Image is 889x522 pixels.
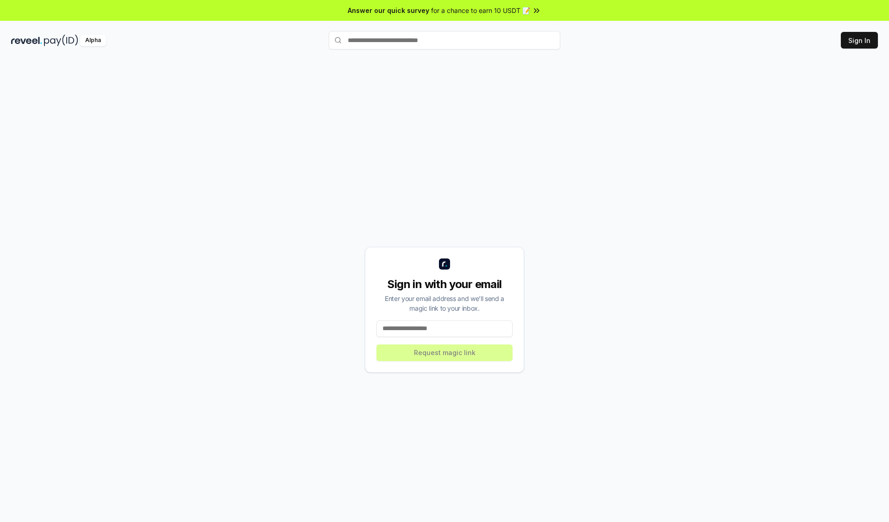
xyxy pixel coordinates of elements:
div: Enter your email address and we’ll send a magic link to your inbox. [376,294,513,313]
div: Alpha [80,35,106,46]
img: reveel_dark [11,35,42,46]
span: for a chance to earn 10 USDT 📝 [431,6,530,15]
button: Sign In [841,32,878,49]
img: logo_small [439,258,450,270]
span: Answer our quick survey [348,6,429,15]
img: pay_id [44,35,78,46]
div: Sign in with your email [376,277,513,292]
